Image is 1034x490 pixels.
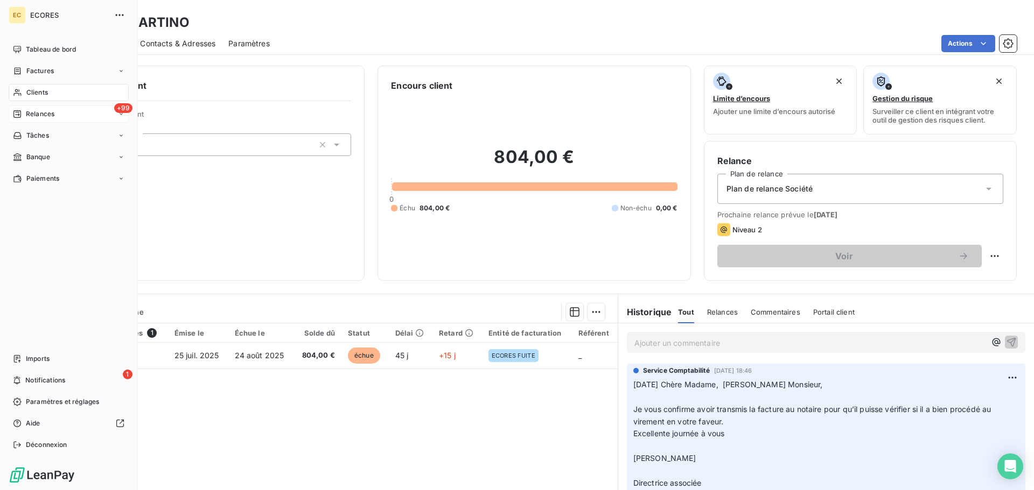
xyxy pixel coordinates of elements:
h6: Historique [618,306,672,318]
button: Limite d’encoursAjouter une limite d’encours autorisé [704,66,857,134]
h6: Informations client [65,79,351,92]
h2: 804,00 € [391,146,677,179]
div: Open Intercom Messenger [997,453,1023,479]
span: [DATE] 18:46 [714,367,752,374]
span: Clients [26,88,48,97]
span: Relances [26,109,54,119]
h6: Relance [717,154,1003,167]
span: Paramètres et réglages [26,397,99,407]
span: ECORES FUITE [492,352,535,359]
span: 24 août 2025 [235,351,284,360]
span: échue [348,347,380,364]
span: 804,00 € [420,203,450,213]
span: Surveiller ce client en intégrant votre outil de gestion des risques client. [872,107,1008,124]
span: Service Comptabilité [643,366,710,375]
span: Directrice associée [633,478,702,487]
span: Ajouter une limite d’encours autorisé [713,107,835,116]
span: Commentaires [751,308,800,316]
span: Gestion du risque [872,94,933,103]
span: Déconnexion [26,440,67,450]
span: Notifications [25,375,65,385]
span: Non-échu [620,203,652,213]
span: 0,00 € [656,203,677,213]
div: Délai [395,329,426,337]
h3: ADD MARTINO [95,13,190,32]
span: ECORES [30,11,108,19]
button: Gestion du risqueSurveiller ce client en intégrant votre outil de gestion des risques client. [863,66,1017,134]
span: Tout [678,308,694,316]
div: Échue le [235,329,287,337]
span: Propriétés Client [87,110,351,125]
span: Excellente journée à vous [633,429,725,438]
span: +99 [114,103,132,113]
button: Voir [717,245,982,267]
div: Émise le [174,329,222,337]
span: Prochaine relance prévue le [717,210,1003,219]
a: Aide [9,415,129,432]
span: Contacts & Adresses [140,38,215,49]
span: Paiements [26,174,59,183]
span: Je vous confirme avoir transmis la facture au notaire pour qu’il puisse vérifier si il a bien pro... [633,404,994,426]
span: 0 [389,195,394,203]
div: EC [9,6,26,24]
span: _ [578,351,582,360]
span: [DATE] [814,210,838,219]
img: Logo LeanPay [9,466,75,484]
span: Tableau de bord [26,45,76,54]
span: Portail client [813,308,855,316]
span: [DATE] Chère Madame, [PERSON_NAME] Monsieur, [633,380,823,389]
span: +15 j [439,351,456,360]
span: Plan de relance Société [726,183,813,194]
span: Niveau 2 [732,225,762,234]
div: Référent [578,329,611,337]
div: Solde dû [300,329,335,337]
input: Ajouter une valeur [137,140,145,150]
div: Statut [348,329,382,337]
span: 45 j [395,351,409,360]
h6: Encours client [391,79,452,92]
span: Factures [26,66,54,76]
span: Échu [400,203,415,213]
span: 1 [147,328,157,338]
span: [PERSON_NAME] [633,453,696,463]
span: Banque [26,152,50,162]
span: 804,00 € [300,350,335,361]
span: Voir [730,252,958,260]
span: Imports [26,354,50,364]
span: Limite d’encours [713,94,770,103]
span: Relances [707,308,738,316]
div: Retard [439,329,476,337]
span: Paramètres [228,38,270,49]
button: Actions [941,35,995,52]
span: 1 [123,370,132,379]
span: Aide [26,418,40,428]
span: Tâches [26,131,49,140]
span: 25 juil. 2025 [174,351,219,360]
div: Entité de facturation [488,329,565,337]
